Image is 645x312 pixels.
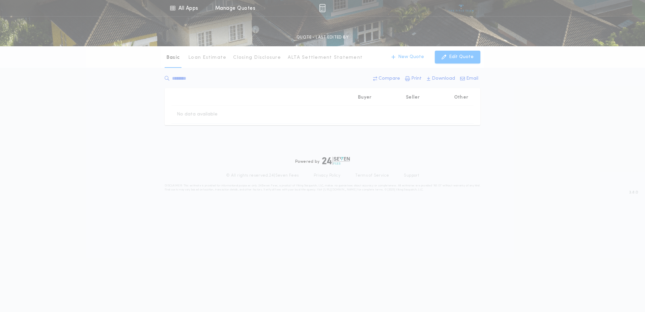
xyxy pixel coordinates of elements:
[458,73,480,85] button: Email
[629,189,638,196] span: 3.8.0
[297,34,348,41] p: QUOTE - LAST EDITED BY
[314,173,341,178] a: Privacy Policy
[166,54,180,61] p: Basic
[226,173,299,178] p: © All rights reserved. 24|Seven Fees
[378,75,400,82] p: Compare
[233,54,281,61] p: Closing Disclosure
[406,94,420,101] p: Seller
[466,75,478,82] p: Email
[435,51,480,63] button: Edit Quote
[355,173,389,178] a: Terms of Service
[398,54,424,60] p: New Quote
[358,94,371,101] p: Buyer
[295,157,350,165] div: Powered by
[171,106,223,123] td: No data available
[411,75,422,82] p: Print
[319,4,326,12] img: img
[188,54,226,61] p: Loan Estimate
[404,173,419,178] a: Support
[323,188,357,191] a: [URL][DOMAIN_NAME]
[371,73,402,85] button: Compare
[454,94,468,101] p: Other
[288,54,363,61] p: ALTA Settlement Statement
[432,75,455,82] p: Download
[425,73,457,85] button: Download
[322,157,350,165] img: logo
[449,5,474,11] img: vs-icon
[165,184,480,192] p: DISCLAIMER: This estimate is provided for informational purposes only. 24|Seven Fees, a product o...
[385,51,431,63] button: New Quote
[449,54,474,60] p: Edit Quote
[403,73,424,85] button: Print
